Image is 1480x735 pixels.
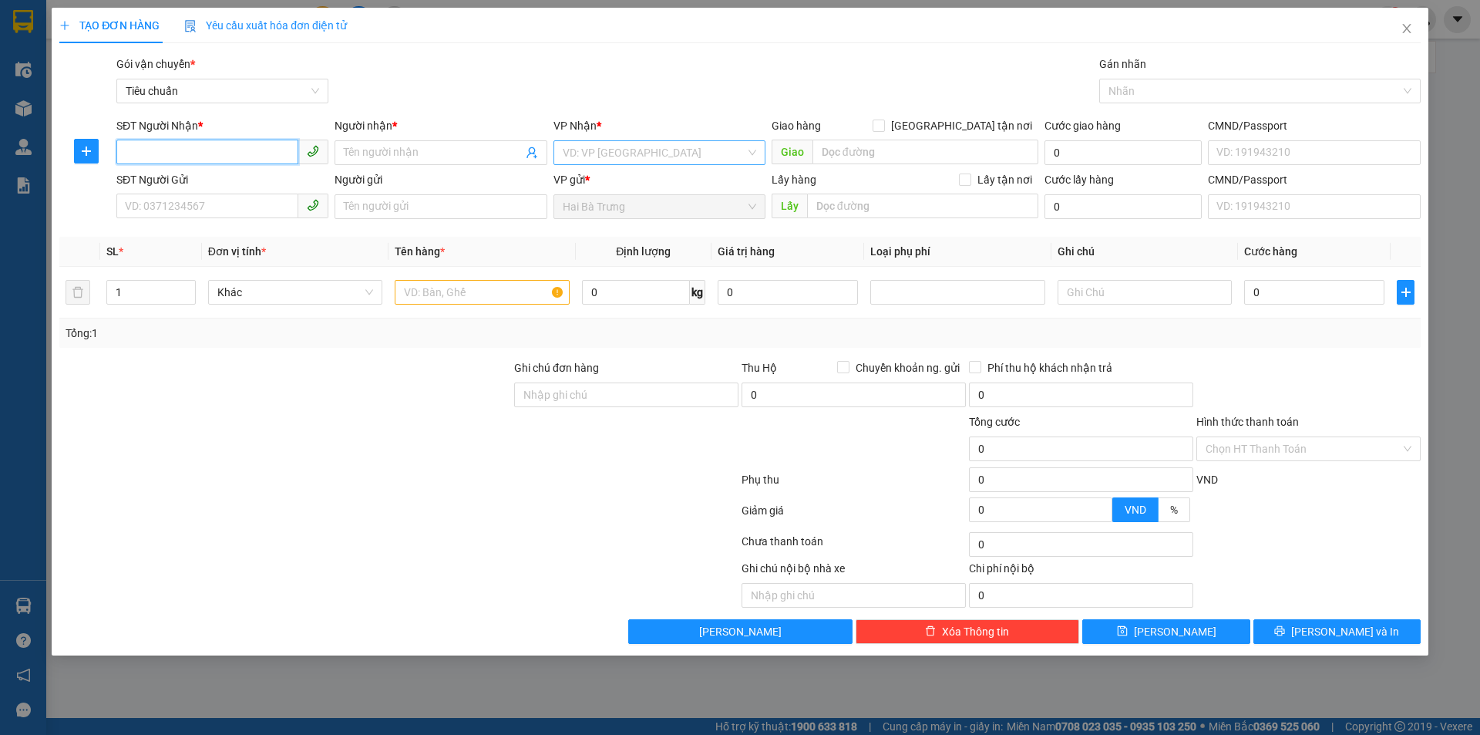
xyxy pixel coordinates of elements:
span: user-add [526,147,538,159]
span: Giao [772,140,812,164]
button: plus [74,139,99,164]
span: Tổng cước [969,416,1020,428]
label: Ghi chú đơn hàng [514,362,599,374]
span: plus [75,145,98,157]
div: SĐT Người Nhận [116,117,328,134]
span: save [1117,625,1128,638]
img: icon [184,20,197,32]
span: Lấy hàng [772,174,816,186]
div: Chưa thanh toán [740,533,967,560]
label: Hình thức thanh toán [1196,416,1299,428]
span: Xóa Thông tin [942,623,1009,640]
button: Close [1385,8,1428,51]
div: SĐT Người Gửi [116,171,328,188]
button: plus [1397,280,1414,305]
div: Phụ thu [740,471,967,498]
div: Giảm giá [740,502,967,529]
span: Khác [217,281,373,304]
th: Loại phụ phí [864,237,1051,267]
button: deleteXóa Thông tin [856,619,1080,644]
span: Phí thu hộ khách nhận trả [981,359,1118,376]
div: Chi phí nội bộ [969,560,1193,583]
span: [PERSON_NAME] [1134,623,1216,640]
button: [PERSON_NAME] [628,619,853,644]
div: CMND/Passport [1208,171,1420,188]
span: Cước hàng [1244,245,1297,258]
div: Tổng: 1 [66,325,571,342]
span: phone [307,199,319,211]
div: VP gửi [553,171,765,188]
span: SL [106,245,119,258]
span: Đơn vị tính [208,245,266,258]
span: plus [1398,286,1413,298]
span: Tên hàng [395,245,445,258]
label: Cước giao hàng [1044,120,1121,132]
span: Thu Hộ [742,362,777,374]
span: [PERSON_NAME] và In [1291,623,1399,640]
th: Ghi chú [1051,237,1238,267]
button: printer[PERSON_NAME] và In [1253,619,1421,644]
div: CMND/Passport [1208,117,1420,134]
div: Người nhận [335,117,547,134]
input: Ghi chú đơn hàng [514,383,738,407]
input: Cước lấy hàng [1044,194,1202,219]
span: phone [307,145,319,157]
span: Giao hàng [772,120,821,132]
span: Gói vận chuyển [116,58,195,70]
input: Ghi Chú [1058,280,1232,305]
span: delete [925,625,936,638]
span: plus [59,20,70,31]
span: [GEOGRAPHIC_DATA] tận nơi [885,117,1038,134]
div: Người gửi [335,171,547,188]
input: Dọc đường [807,194,1038,218]
span: Lấy tận nơi [971,171,1038,188]
span: Hai Bà Trưng [563,195,756,218]
span: close [1401,22,1413,35]
span: Lấy [772,194,807,218]
span: Tiêu chuẩn [126,79,319,103]
span: kg [690,280,705,305]
input: Nhập ghi chú [742,583,966,608]
input: Cước giao hàng [1044,140,1202,165]
input: Dọc đường [812,140,1038,164]
span: Giá trị hàng [718,245,775,258]
span: VND [1125,504,1146,516]
div: Ghi chú nội bộ nhà xe [742,560,966,583]
span: [PERSON_NAME] [699,623,782,640]
span: Chuyển khoản ng. gửi [849,359,966,376]
span: printer [1274,625,1285,638]
input: 0 [718,280,858,305]
span: VND [1196,474,1218,486]
span: Yêu cầu xuất hóa đơn điện tử [184,19,347,32]
button: delete [66,280,90,305]
span: VP Nhận [553,120,597,132]
label: Gán nhãn [1099,58,1146,70]
span: Định lượng [616,245,671,258]
span: TẠO ĐƠN HÀNG [59,19,160,32]
span: % [1170,504,1178,516]
label: Cước lấy hàng [1044,174,1114,186]
input: VD: Bàn, Ghế [395,280,569,305]
button: save[PERSON_NAME] [1082,619,1250,644]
